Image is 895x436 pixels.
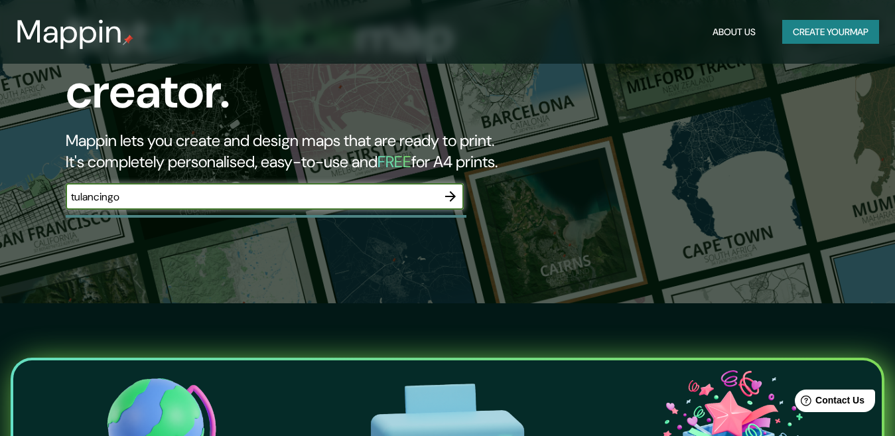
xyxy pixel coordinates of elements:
[782,20,879,44] button: Create yourmap
[378,151,411,172] h5: FREE
[66,130,514,173] h2: Mappin lets you create and design maps that are ready to print. It's completely personalised, eas...
[777,384,880,421] iframe: Help widget launcher
[66,189,437,204] input: Choose your favourite place
[16,13,123,50] h3: Mappin
[707,20,761,44] button: About Us
[123,35,133,45] img: mappin-pin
